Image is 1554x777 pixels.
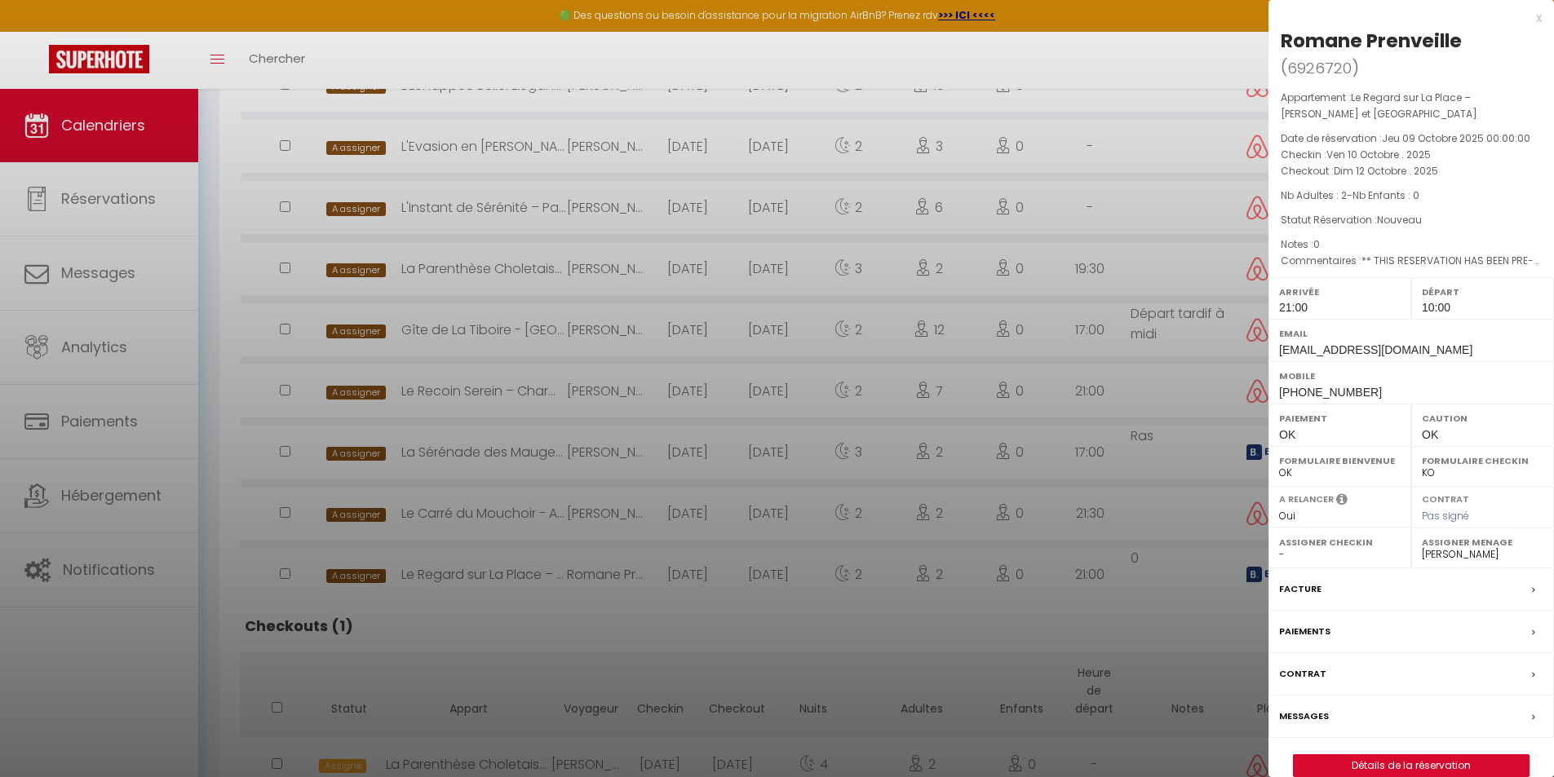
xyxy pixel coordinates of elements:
[1279,492,1334,506] label: A relancer
[1279,284,1401,300] label: Arrivée
[1279,665,1326,682] label: Contrat
[1422,534,1543,550] label: Assigner Menage
[1293,754,1530,777] button: Détails de la réservation
[1279,581,1322,598] label: Facture
[1279,301,1308,314] span: 21:00
[1281,130,1542,147] p: Date de réservation :
[1377,213,1422,227] span: Nouveau
[1281,212,1542,228] p: Statut Réservation :
[1279,386,1382,399] span: [PHONE_NUMBER]
[1279,534,1401,550] label: Assigner Checkin
[1281,91,1477,121] span: Le Regard sur La Place – [PERSON_NAME] et [GEOGRAPHIC_DATA]
[1336,492,1348,510] i: Sélectionner OUI si vous souhaiter envoyer les séquences de messages post-checkout
[1279,325,1543,342] label: Email
[1382,131,1530,145] span: Jeu 09 Octobre 2025 00:00:00
[1279,368,1543,384] label: Mobile
[1422,410,1543,426] label: Caution
[1422,509,1469,523] span: Pas signé
[1281,188,1347,202] span: Nb Adultes : 2
[1281,28,1462,54] div: Romane Prenveille
[1334,164,1438,178] span: Dim 12 Octobre . 2025
[1281,163,1542,179] p: Checkout :
[1422,492,1469,503] label: Contrat
[1422,301,1450,314] span: 10:00
[1281,90,1542,122] p: Appartement :
[1279,343,1472,356] span: [EMAIL_ADDRESS][DOMAIN_NAME]
[1313,237,1320,251] span: 0
[1353,188,1419,202] span: Nb Enfants : 0
[1268,8,1542,28] div: x
[1281,147,1542,163] p: Checkin :
[1279,453,1401,469] label: Formulaire Bienvenue
[1281,236,1542,253] p: Notes :
[1281,253,1542,269] p: Commentaires :
[1281,56,1359,79] span: ( )
[1326,148,1431,161] span: Ven 10 Octobre . 2025
[1279,410,1401,426] label: Paiement
[1294,755,1529,776] a: Détails de la réservation
[1422,428,1438,441] span: OK
[1422,453,1543,469] label: Formulaire Checkin
[1279,708,1329,725] label: Messages
[1279,623,1330,640] label: Paiements
[1279,428,1295,441] span: OK
[1287,58,1352,78] span: 6926720
[1422,284,1543,300] label: Départ
[1281,188,1542,204] p: -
